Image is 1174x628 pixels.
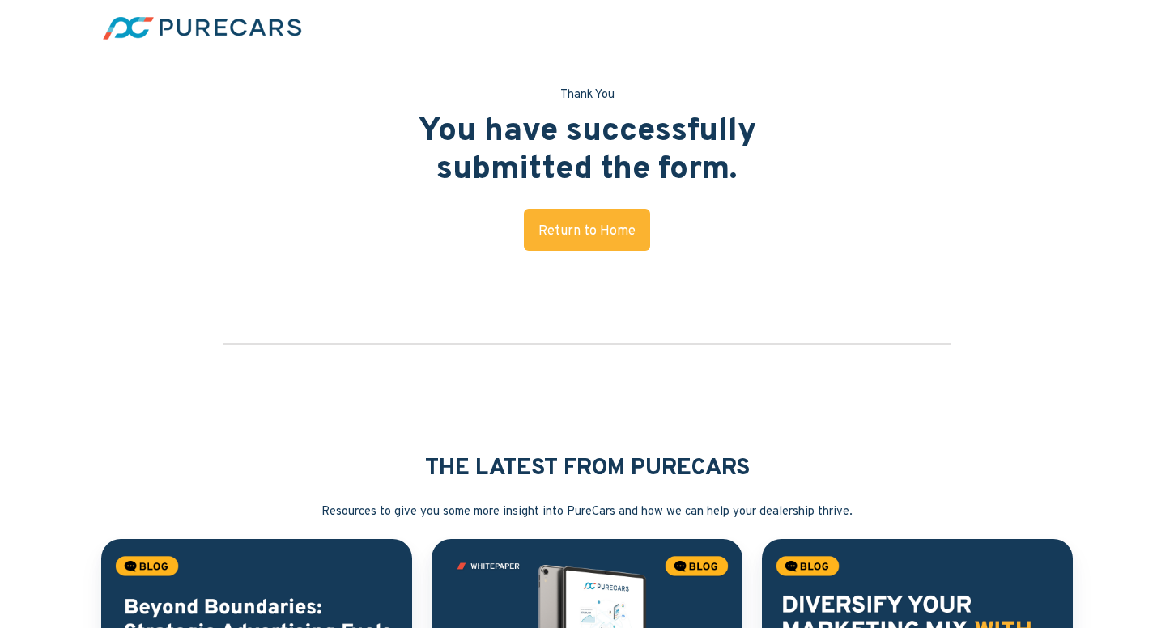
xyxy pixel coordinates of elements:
[101,503,1073,521] div: Resources to give you some more insight into PureCars and how we can help your dealership thrive.
[101,455,1073,483] h3: THE LATEST FROM PURECARS
[364,86,810,104] div: Thank You
[538,223,636,240] strong: Return to Home
[364,113,810,190] h1: You have successfully submitted the form.
[524,209,650,251] a: Return to Home
[101,14,304,40] img: purecars-logo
